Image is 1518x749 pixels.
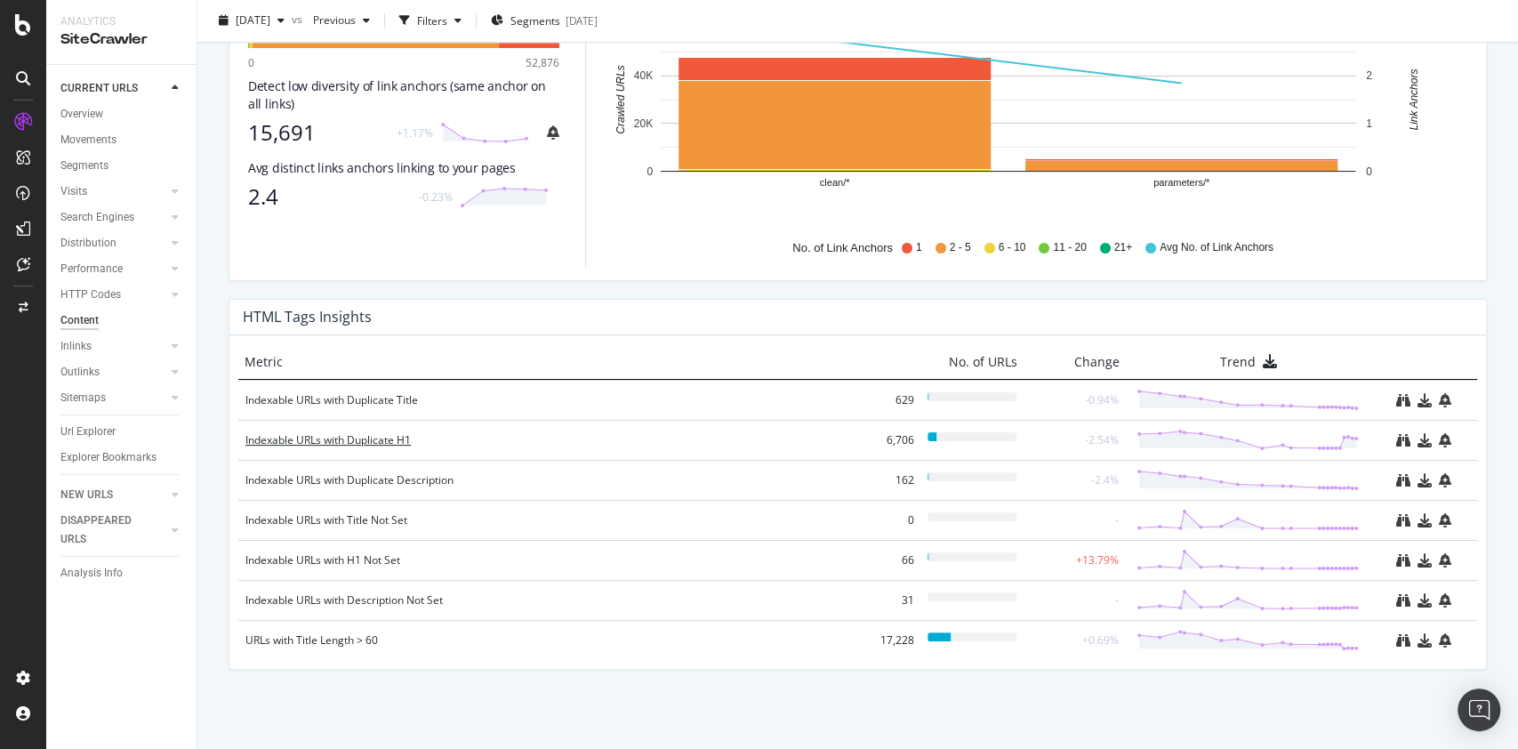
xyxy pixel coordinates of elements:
div: download [1418,473,1432,487]
div: CURRENT URLS [60,79,138,98]
div: Metric [245,353,857,371]
div: 52,876 [526,55,559,70]
span: 6 - 10 [999,240,1026,255]
div: -0.94% [1085,392,1119,407]
a: Search Engines [60,208,166,227]
div: Indexable URLs with Title Not Set [245,511,856,529]
div: Performance [60,260,123,278]
a: CURRENT URLS [60,79,166,98]
a: Explorer Bookmarks [60,448,184,467]
a: Visits [60,182,166,201]
div: Indexable URLs with Description Not Set [245,592,856,609]
div: binoculars [1396,513,1410,528]
text: Link Anchors [1407,69,1419,131]
div: bell-plus [1439,553,1451,568]
span: vs [292,12,306,27]
div: 162 [870,471,914,489]
div: NEW URLS [60,486,113,504]
div: [DATE] [566,13,598,28]
div: 6,706 [870,431,914,449]
span: Previous [306,13,356,28]
a: Sitemaps [60,389,166,407]
div: binoculars [1396,633,1410,648]
button: [DATE] [212,7,292,36]
a: Distribution [60,234,166,253]
div: Detect low diversity of link anchors (same anchor on all links) [248,77,559,113]
a: Overview [60,105,184,124]
div: binoculars [1396,553,1410,568]
div: binoculars [1396,393,1410,407]
div: Filters [417,13,447,28]
div: Indexable URLs with Duplicate H1 [245,431,856,449]
div: Url Explorer [60,423,116,441]
svg: A chart. [607,17,1454,223]
text: Crawled URLs [614,66,627,134]
div: Sitemaps [60,389,106,407]
a: DISAPPEARED URLS [60,511,166,549]
div: DISAPPEARED URLS [60,511,150,549]
div: bell-plus [547,125,559,140]
span: Avg No. of Link Anchors [1160,240,1273,255]
div: bell-plus [1439,433,1451,447]
div: download [1418,553,1432,568]
div: -2.4% [1091,472,1119,487]
div: -2.54% [1085,432,1119,447]
a: Url Explorer [60,423,184,441]
div: Movements [60,131,116,149]
div: Change [1031,353,1120,371]
div: Analytics [60,14,182,29]
div: 66 [870,552,914,569]
div: Search Engines [60,208,134,227]
div: binoculars [1396,593,1410,608]
div: 17,228 [870,632,914,649]
text: 2 [1366,70,1372,83]
div: Content [60,311,99,330]
div: download [1418,393,1432,407]
div: Open Intercom Messenger [1458,689,1500,731]
button: Previous [306,7,377,36]
div: 2.4 [248,184,408,209]
div: binoculars [1396,433,1410,447]
a: NEW URLS [60,486,166,504]
div: 0 [248,55,254,70]
div: download [1418,593,1432,608]
div: Segments [60,157,108,175]
div: Visits [60,182,87,201]
div: Analysis Info [60,564,123,583]
div: 0 [870,511,914,529]
span: 21+ [1114,240,1132,255]
div: 629 [870,391,914,409]
div: -0.23% [419,189,453,205]
div: URLs with Title Length > 60 [245,632,856,649]
div: Indexable URLs with Duplicate Title [245,391,856,409]
div: Inlinks [60,337,92,356]
a: Performance [60,260,166,278]
div: No. of URLs [871,353,1017,371]
div: binoculars [1396,473,1410,487]
div: download [1418,433,1432,447]
div: bell-plus [1439,393,1451,407]
text: clean/* [820,178,850,189]
div: bell-plus [1439,593,1451,608]
div: Outlinks [60,363,100,382]
text: 20K [634,117,653,130]
text: parameters/* [1153,178,1210,189]
text: 40K [634,70,653,83]
a: HTTP Codes [60,286,166,304]
div: - [1115,592,1119,608]
div: Trend [1133,353,1364,371]
div: 31 [870,592,914,609]
div: Indexable URLs with H1 Not Set [245,552,856,569]
span: 1 [916,240,922,255]
div: Indexable URLs with Duplicate Description [245,471,856,489]
div: download [1418,633,1432,648]
text: 0 [647,165,653,178]
div: 15,691 [248,120,386,145]
div: +13.79% [1076,552,1119,568]
a: Inlinks [60,337,166,356]
button: Filters [392,7,469,36]
span: 2 - 5 [950,240,971,255]
div: HTTP Codes [60,286,121,304]
div: Overview [60,105,103,124]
